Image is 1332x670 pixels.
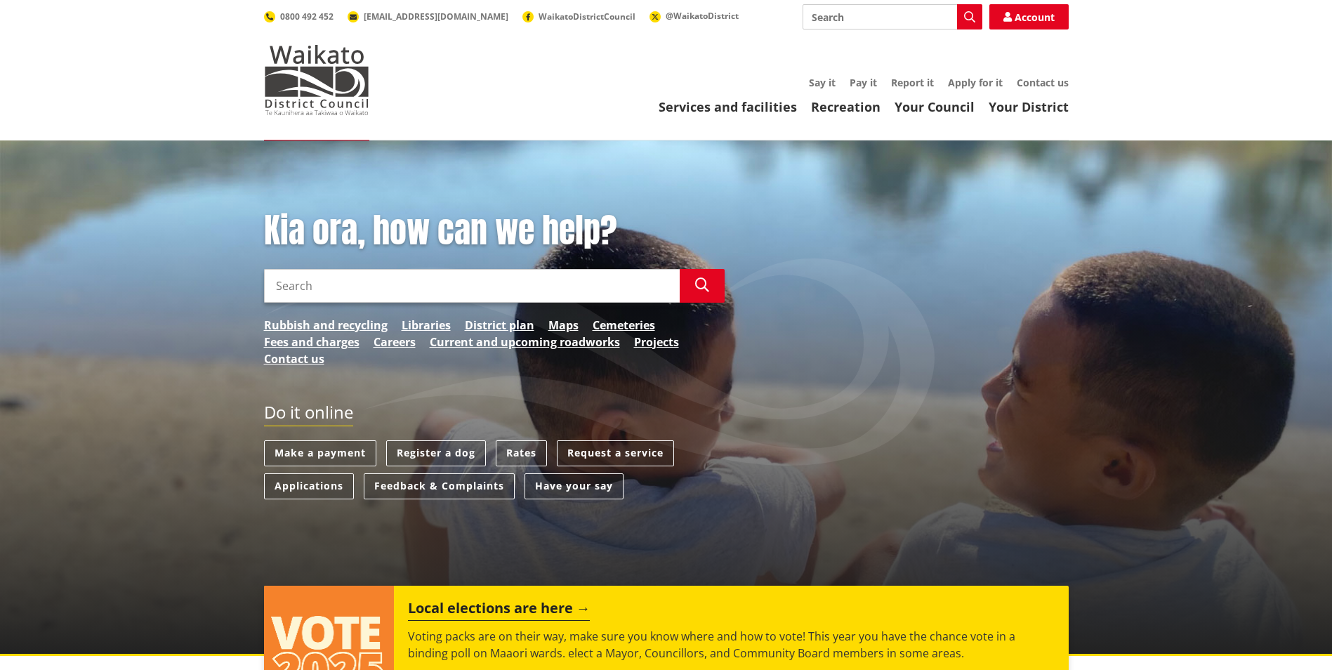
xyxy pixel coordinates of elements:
[811,98,881,115] a: Recreation
[891,76,934,89] a: Report it
[649,10,739,22] a: @WaikatoDistrict
[348,11,508,22] a: [EMAIL_ADDRESS][DOMAIN_NAME]
[593,317,655,334] a: Cemeteries
[465,317,534,334] a: District plan
[264,11,334,22] a: 0800 492 452
[374,334,416,350] a: Careers
[264,211,725,251] h1: Kia ora, how can we help?
[557,440,674,466] a: Request a service
[408,600,590,621] h2: Local elections are here
[408,628,1054,662] p: Voting packs are on their way, make sure you know where and how to vote! This year you have the c...
[264,440,376,466] a: Make a payment
[809,76,836,89] a: Say it
[430,334,620,350] a: Current and upcoming roadworks
[548,317,579,334] a: Maps
[280,11,334,22] span: 0800 492 452
[850,76,877,89] a: Pay it
[264,334,360,350] a: Fees and charges
[386,440,486,466] a: Register a dog
[1017,76,1069,89] a: Contact us
[264,317,388,334] a: Rubbish and recycling
[402,317,451,334] a: Libraries
[948,76,1003,89] a: Apply for it
[264,45,369,115] img: Waikato District Council - Te Kaunihera aa Takiwaa o Waikato
[264,473,354,499] a: Applications
[666,10,739,22] span: @WaikatoDistrict
[522,11,635,22] a: WaikatoDistrictCouncil
[659,98,797,115] a: Services and facilities
[364,473,515,499] a: Feedback & Complaints
[496,440,547,466] a: Rates
[989,4,1069,29] a: Account
[264,350,324,367] a: Contact us
[525,473,624,499] a: Have your say
[634,334,679,350] a: Projects
[264,402,353,427] h2: Do it online
[264,269,680,303] input: Search input
[803,4,982,29] input: Search input
[539,11,635,22] span: WaikatoDistrictCouncil
[364,11,508,22] span: [EMAIL_ADDRESS][DOMAIN_NAME]
[895,98,975,115] a: Your Council
[989,98,1069,115] a: Your District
